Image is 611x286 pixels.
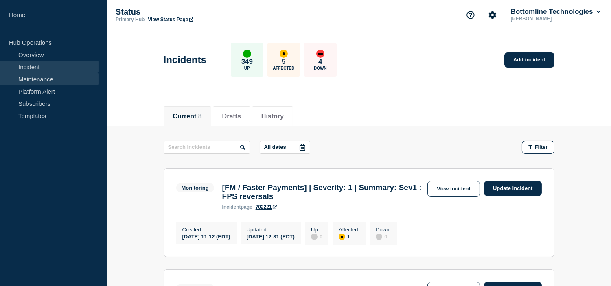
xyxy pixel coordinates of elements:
button: Support [462,7,479,24]
h1: Incidents [164,54,206,65]
p: Up [244,66,250,70]
div: down [316,50,324,58]
button: Filter [522,141,554,154]
button: Account settings [484,7,501,24]
h3: [FM / Faster Payments] | Severity: 1 | Summary: Sev1 : FPS reversals [222,183,423,201]
a: Add incident [504,52,554,68]
div: up [243,50,251,58]
p: page [222,204,252,210]
div: disabled [311,234,318,240]
div: disabled [376,234,382,240]
button: History [261,113,284,120]
div: [DATE] 11:12 (EDT) [182,233,230,240]
p: Status [116,7,278,17]
button: Current 8 [173,113,202,120]
div: 1 [339,233,359,240]
p: All dates [264,144,286,150]
input: Search incidents [164,141,250,154]
a: View incident [427,181,480,197]
a: View Status Page [148,17,193,22]
p: Affected [273,66,294,70]
a: Update incident [484,181,542,196]
span: incident [222,204,241,210]
span: Monitoring [176,183,214,192]
div: affected [339,234,345,240]
p: Affected : [339,227,359,233]
p: Updated : [247,227,295,233]
p: Created : [182,227,230,233]
p: Down : [376,227,391,233]
span: 8 [198,113,202,120]
p: [PERSON_NAME] [509,16,594,22]
p: Up : [311,227,322,233]
button: Bottomline Technologies [509,8,602,16]
div: affected [280,50,288,58]
div: 0 [311,233,322,240]
p: Primary Hub [116,17,145,22]
a: 702221 [256,204,277,210]
p: 349 [241,58,253,66]
span: Filter [535,144,548,150]
button: Drafts [222,113,241,120]
p: Down [314,66,327,70]
button: All dates [260,141,310,154]
div: 0 [376,233,391,240]
p: 5 [282,58,285,66]
div: [DATE] 12:31 (EDT) [247,233,295,240]
p: 4 [318,58,322,66]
